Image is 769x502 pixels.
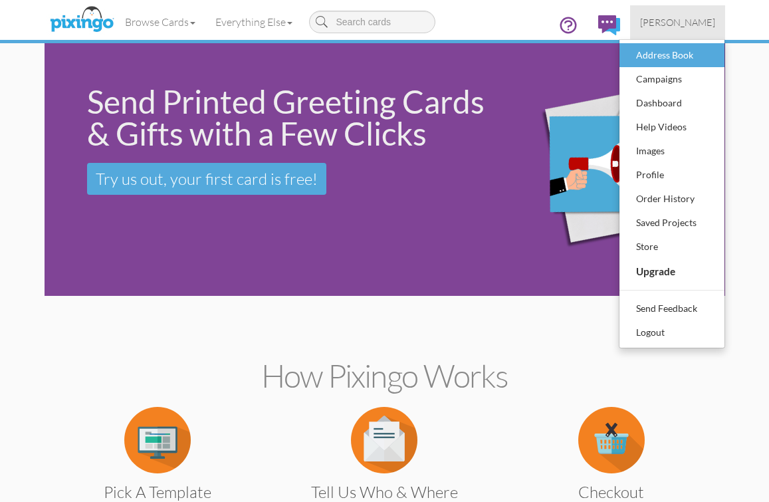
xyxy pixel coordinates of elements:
[633,69,711,89] div: Campaigns
[96,169,318,189] span: Try us out, your first card is free!
[633,117,711,137] div: Help Videos
[619,115,724,139] a: Help Videos
[633,213,711,233] div: Saved Projects
[301,483,467,501] h3: Tell us Who & Where
[124,407,191,473] img: item.alt
[619,43,724,67] a: Address Book
[309,11,435,33] input: Search cards
[598,15,620,35] img: comments.svg
[619,67,724,91] a: Campaigns
[619,320,724,344] a: Logout
[115,5,205,39] a: Browse Cards
[633,45,711,65] div: Address Book
[578,407,645,473] img: item.alt
[633,322,711,342] div: Logout
[619,211,724,235] a: Saved Projects
[633,165,711,185] div: Profile
[205,5,302,39] a: Everything Else
[87,86,488,150] div: Send Printed Greeting Cards & Gifts with a Few Clicks
[633,93,711,113] div: Dashboard
[47,3,117,37] img: pixingo logo
[619,297,724,320] a: Send Feedback
[619,235,724,259] a: Store
[640,17,715,28] span: [PERSON_NAME]
[619,187,724,211] a: Order History
[87,163,326,195] a: Try us out, your first card is free!
[528,483,695,501] h3: Checkout
[68,358,702,394] h2: How Pixingo works
[619,91,724,115] a: Dashboard
[506,73,720,267] img: eb544e90-0942-4412-bfe0-c610d3f4da7c.png
[633,141,711,161] div: Images
[351,407,417,473] img: item.alt
[619,139,724,163] a: Images
[633,189,711,209] div: Order History
[633,299,711,318] div: Send Feedback
[619,163,724,187] a: Profile
[633,261,711,282] div: Upgrade
[630,5,725,39] a: [PERSON_NAME]
[633,237,711,257] div: Store
[768,501,769,502] iframe: Chat
[74,483,241,501] h3: Pick a Template
[619,259,724,284] a: Upgrade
